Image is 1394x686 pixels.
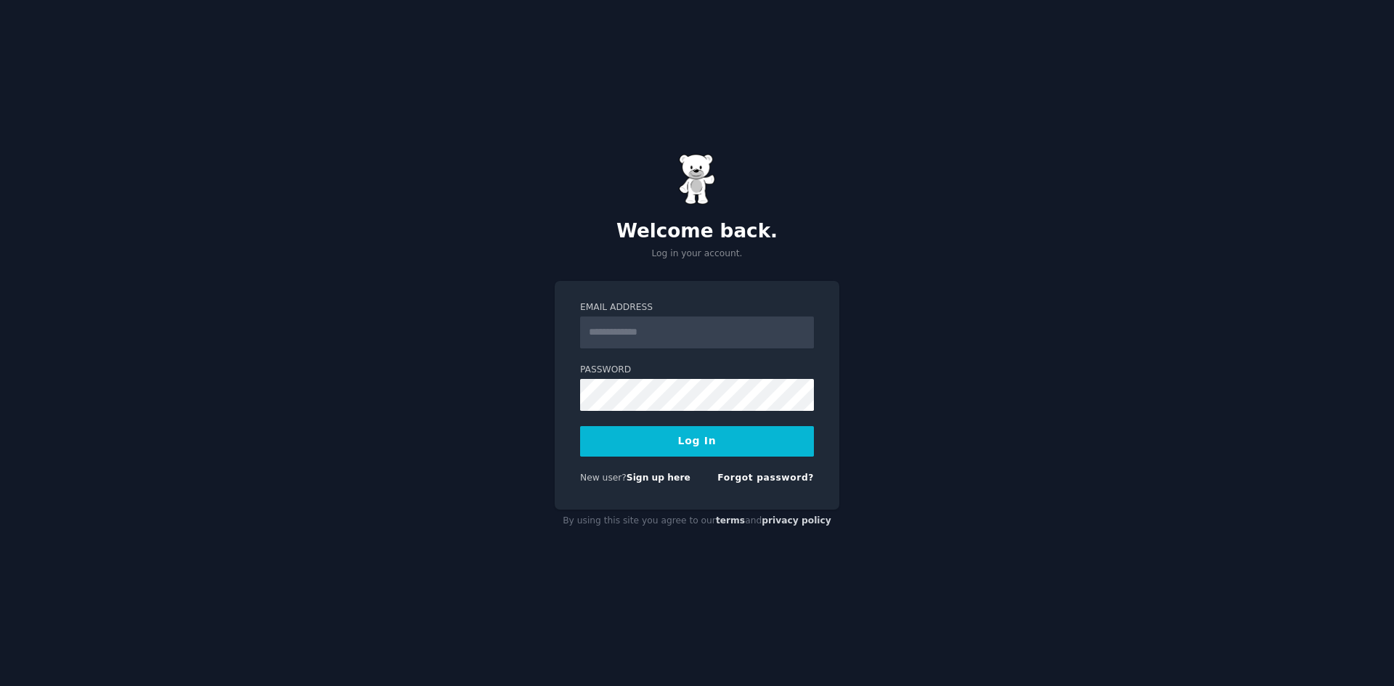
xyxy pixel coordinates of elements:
p: Log in your account. [555,248,839,261]
div: By using this site you agree to our and [555,510,839,533]
label: Password [580,364,814,377]
a: Sign up here [627,473,690,483]
a: privacy policy [762,515,831,526]
a: terms [716,515,745,526]
span: New user? [580,473,627,483]
h2: Welcome back. [555,220,839,243]
button: Log In [580,426,814,457]
a: Forgot password? [717,473,814,483]
img: Gummy Bear [679,154,715,205]
label: Email Address [580,301,814,314]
